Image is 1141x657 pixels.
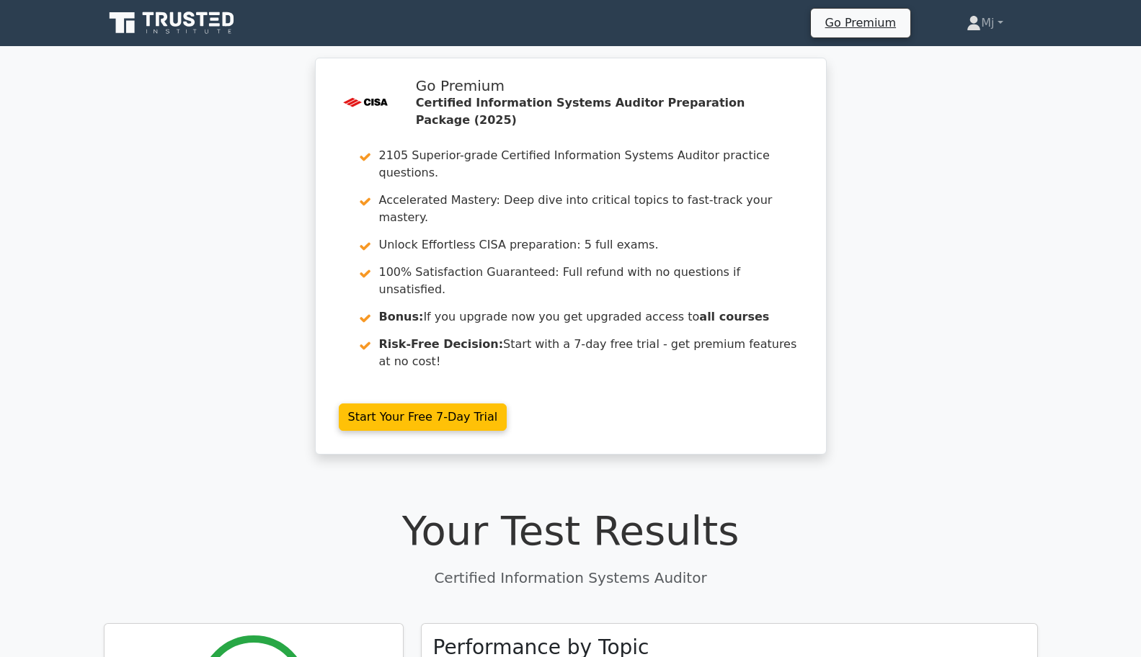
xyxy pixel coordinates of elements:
h1: Your Test Results [104,506,1038,555]
a: Start Your Free 7-Day Trial [339,403,507,431]
a: Go Premium [817,13,905,32]
a: Mj [932,9,1037,37]
p: Certified Information Systems Auditor [104,567,1038,589]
